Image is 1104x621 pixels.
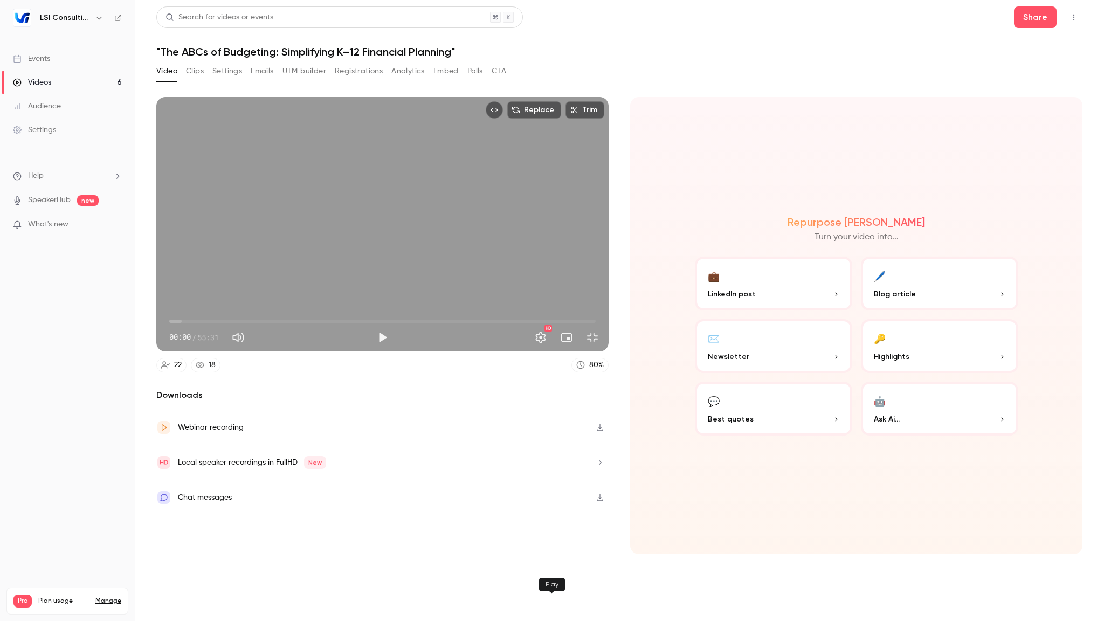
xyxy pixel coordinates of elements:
[874,392,886,409] div: 🤖
[861,257,1018,310] button: 🖊️Blog article
[708,413,754,425] span: Best quotes
[539,578,565,591] div: Play
[708,392,720,409] div: 💬
[708,267,720,284] div: 💼
[582,327,603,348] button: Exit full screen
[507,101,561,119] button: Replace
[209,360,216,371] div: 18
[186,63,204,80] button: Clips
[156,45,1082,58] h1: "The ABCs of Budgeting: Simplifying K–12 Financial Planning"
[565,101,604,119] button: Trim
[13,125,56,135] div: Settings
[197,332,219,343] span: 55:31
[178,421,244,434] div: Webinar recording
[788,216,925,229] h2: Repurpose [PERSON_NAME]
[169,332,191,343] span: 00:00
[874,351,909,362] span: Highlights
[13,9,31,26] img: LSI Consulting
[13,170,122,182] li: help-dropdown-opener
[695,382,852,436] button: 💬Best quotes
[174,360,182,371] div: 22
[861,319,1018,373] button: 🔑Highlights
[544,325,552,332] div: HD
[156,389,609,402] h2: Downloads
[874,267,886,284] div: 🖊️
[695,319,852,373] button: ✉️Newsletter
[156,358,187,372] a: 22
[191,358,220,372] a: 18
[13,77,51,88] div: Videos
[109,220,122,230] iframe: Noticeable Trigger
[165,12,273,23] div: Search for videos or events
[28,170,44,182] span: Help
[169,332,219,343] div: 00:00
[433,63,459,80] button: Embed
[38,597,89,605] span: Plan usage
[815,231,899,244] p: Turn your video into...
[282,63,326,80] button: UTM builder
[695,257,852,310] button: 💼LinkedIn post
[13,101,61,112] div: Audience
[77,195,99,206] span: new
[492,63,506,80] button: CTA
[589,360,604,371] div: 80 %
[192,332,196,343] span: /
[874,288,916,300] span: Blog article
[28,195,71,206] a: SpeakerHub
[861,382,1018,436] button: 🤖Ask Ai...
[178,456,326,469] div: Local speaker recordings in FullHD
[251,63,273,80] button: Emails
[304,456,326,469] span: New
[178,491,232,504] div: Chat messages
[28,219,68,230] span: What's new
[156,63,177,80] button: Video
[13,595,32,608] span: Pro
[530,327,551,348] button: Settings
[391,63,425,80] button: Analytics
[335,63,383,80] button: Registrations
[212,63,242,80] button: Settings
[708,351,749,362] span: Newsletter
[708,288,756,300] span: LinkedIn post
[40,12,91,23] h6: LSI Consulting
[874,413,900,425] span: Ask Ai...
[227,327,249,348] button: Mute
[1065,9,1082,26] button: Top Bar Actions
[467,63,483,80] button: Polls
[571,358,609,372] a: 80%
[874,330,886,347] div: 🔑
[13,53,50,64] div: Events
[708,330,720,347] div: ✉️
[556,327,577,348] button: Turn on miniplayer
[1014,6,1057,28] button: Share
[95,597,121,605] a: Manage
[372,327,394,348] button: Play
[486,101,503,119] button: Embed video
